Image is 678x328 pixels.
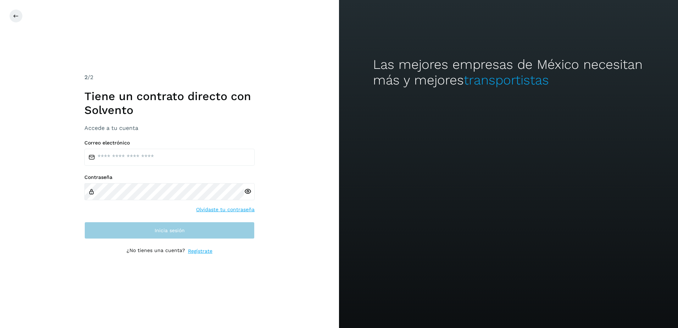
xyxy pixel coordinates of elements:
[155,228,185,233] span: Inicia sesión
[84,174,255,180] label: Contraseña
[188,247,212,255] a: Regístrate
[84,222,255,239] button: Inicia sesión
[127,247,185,255] p: ¿No tienes una cuenta?
[84,140,255,146] label: Correo electrónico
[464,72,549,88] span: transportistas
[196,206,255,213] a: Olvidaste tu contraseña
[84,74,88,81] span: 2
[84,73,255,82] div: /2
[84,125,255,131] h3: Accede a tu cuenta
[373,57,644,88] h2: Las mejores empresas de México necesitan más y mejores
[84,89,255,117] h1: Tiene un contrato directo con Solvento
